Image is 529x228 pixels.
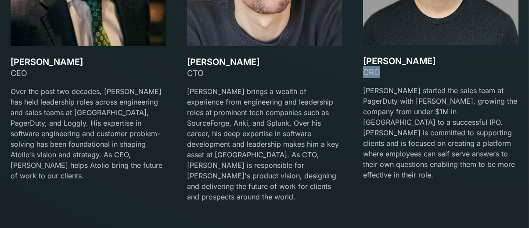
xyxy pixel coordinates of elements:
h3: [PERSON_NAME] [363,56,518,66]
h3: [PERSON_NAME] [187,57,342,67]
h3: [PERSON_NAME] [11,57,166,67]
p: [PERSON_NAME] started the sales team at PagerDuty with [PERSON_NAME], growing the company from un... [363,85,518,180]
iframe: Chat Widget [485,186,529,228]
p: Over the past two decades, [PERSON_NAME] has held leadership roles across engineering and sales t... [11,86,166,181]
p: [PERSON_NAME] brings a wealth of experience from engineering and leadership roles at prominent te... [187,86,342,202]
div: CRO [363,66,518,78]
div: CEO [11,67,166,79]
div: 聊天小工具 [485,186,529,228]
div: CTO [187,67,342,79]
